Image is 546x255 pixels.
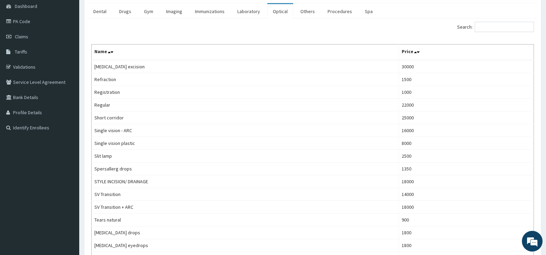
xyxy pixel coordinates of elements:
[399,188,534,201] td: 14000
[399,214,534,226] td: 900
[399,150,534,163] td: 2500
[322,4,358,19] a: Procedures
[475,22,534,32] input: Search:
[92,86,399,99] td: Registration
[399,86,534,99] td: 1000
[138,4,159,19] a: Gym
[92,73,399,86] td: Refraction
[399,226,534,239] td: 1800
[15,3,37,9] span: Dashboard
[399,163,534,175] td: 1350
[267,4,293,19] a: Optical
[359,4,378,19] a: Spa
[457,22,534,32] label: Search:
[92,124,399,137] td: Single vision - ARC
[92,99,399,111] td: Regular
[399,60,534,73] td: 30000
[92,163,399,175] td: Spersallerg drops
[88,4,112,19] a: Dental
[92,45,399,60] th: Name
[399,45,534,60] th: Price
[161,4,188,19] a: Imaging
[3,176,131,200] textarea: Type your message and hit 'Enter'
[92,150,399,163] td: Slit lamp
[36,39,116,48] div: Chat with us now
[92,226,399,239] td: [MEDICAL_DATA] drops
[114,4,137,19] a: Drugs
[399,239,534,252] td: 1800
[92,239,399,252] td: [MEDICAL_DATA] eyedrops
[13,35,28,52] img: d_794563401_company_1708531726252_794563401
[92,111,399,124] td: Short corridor
[92,137,399,150] td: Single vision plastic
[189,4,230,19] a: Immunizations
[92,214,399,226] td: Tears natural
[399,124,534,137] td: 16000
[15,33,28,40] span: Claims
[295,4,320,19] a: Others
[399,175,534,188] td: 18000
[399,99,534,111] td: 22000
[92,60,399,73] td: [MEDICAL_DATA] excision
[399,111,534,124] td: 25000
[92,175,399,188] td: STYLE INCISION/ DRAINAGE
[399,73,534,86] td: 1500
[113,3,130,20] div: Minimize live chat window
[40,81,95,150] span: We're online!
[92,188,399,201] td: SV Transition
[399,201,534,214] td: 18000
[399,137,534,150] td: 8000
[232,4,266,19] a: Laboratory
[15,49,27,55] span: Tariffs
[92,201,399,214] td: SV Transition + ARC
